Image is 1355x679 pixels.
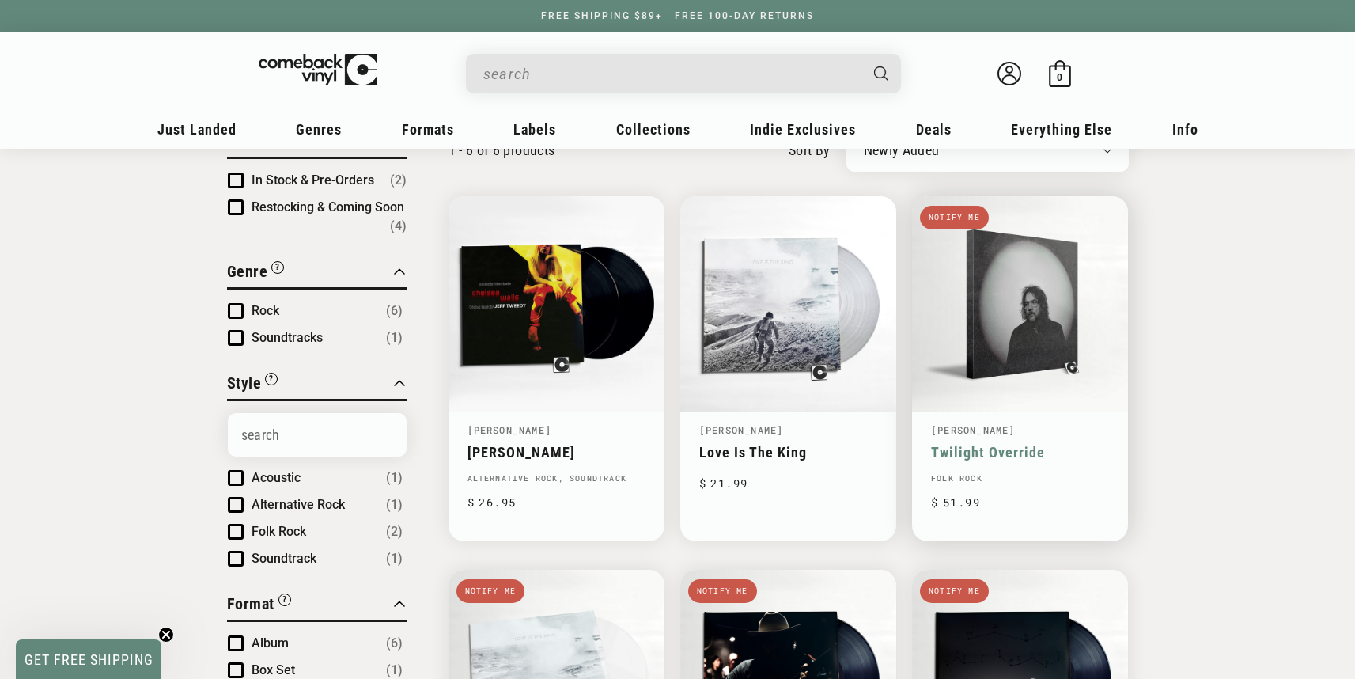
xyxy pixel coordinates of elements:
a: FREE SHIPPING $89+ | FREE 100-DAY RETURNS [525,10,830,21]
span: Soundtrack [252,551,316,566]
span: GET FREE SHIPPING [25,651,153,668]
span: Indie Exclusives [750,121,856,138]
span: Number of products: (1) [386,549,403,568]
span: Number of products: (4) [390,217,407,236]
span: Just Landed [157,121,237,138]
span: Number of products: (2) [386,522,403,541]
a: [PERSON_NAME] [467,423,552,436]
span: Genre [227,262,268,281]
span: Info [1172,121,1198,138]
span: 0 [1057,71,1062,83]
span: Number of products: (1) [386,495,403,514]
input: When autocomplete results are available use up and down arrows to review and enter to select [483,58,858,90]
span: Number of products: (6) [386,634,403,653]
a: Twilight Override [931,444,1109,461]
input: Search Options [228,413,407,457]
span: Alternative Rock [252,497,345,512]
span: In Stock & Pre-Orders [252,173,374,188]
span: Restocking & Coming Soon [252,199,404,214]
div: GET FREE SHIPPINGClose teaser [16,639,161,679]
a: [PERSON_NAME] [931,423,1016,436]
a: [PERSON_NAME] [467,444,645,461]
span: Number of products: (2) [390,171,407,190]
span: Style [227,374,262,393]
a: Love Is The King [699,444,877,461]
button: Close teaser [158,627,174,643]
span: Labels [513,121,556,138]
a: [PERSON_NAME] [699,423,784,436]
div: Search [466,54,901,93]
span: Acoustic [252,470,301,485]
span: Soundtracks [252,330,323,345]
span: Album [252,635,289,651]
span: Folk Rock [252,524,306,539]
span: Number of products: (1) [386,328,403,347]
span: Everything Else [1011,121,1112,138]
span: Rock [252,303,279,318]
button: Filter by Style [227,371,278,399]
span: Box Set [252,662,295,677]
span: Collections [616,121,691,138]
span: Format [227,594,274,613]
button: Filter by Format [227,592,291,620]
span: Formats [402,121,454,138]
span: Genres [296,121,342,138]
span: Number of products: (6) [386,302,403,321]
span: Deals [916,121,952,138]
button: Search [860,54,903,93]
span: Number of products: (1) [386,468,403,487]
button: Filter by Genre [227,260,285,287]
